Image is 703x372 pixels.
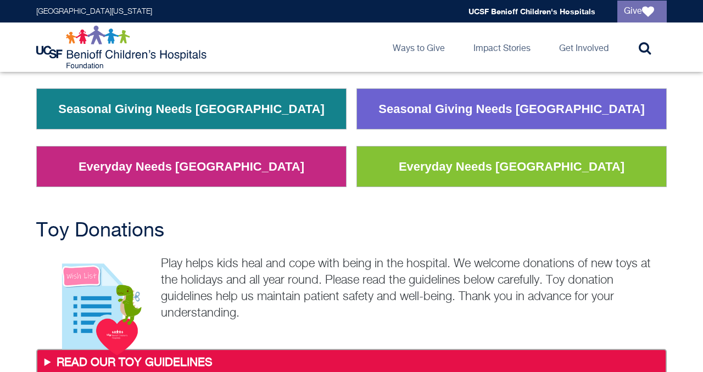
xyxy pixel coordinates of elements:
[468,7,595,16] a: UCSF Benioff Children's Hospitals
[50,95,333,123] a: Seasonal Giving Needs [GEOGRAPHIC_DATA]
[36,8,152,15] a: [GEOGRAPHIC_DATA][US_STATE]
[36,252,155,357] img: View our wish lists
[36,220,667,242] h2: Toy Donations
[36,256,667,322] p: Play helps kids heal and cope with being in the hospital. We welcome donations of new toys at the...
[390,153,633,181] a: Everyday Needs [GEOGRAPHIC_DATA]
[70,153,313,181] a: Everyday Needs [GEOGRAPHIC_DATA]
[465,22,539,72] a: Impact Stories
[384,22,454,72] a: Ways to Give
[617,1,667,22] a: Give
[550,22,617,72] a: Get Involved
[370,95,653,123] a: Seasonal Giving Needs [GEOGRAPHIC_DATA]
[36,25,209,69] img: Logo for UCSF Benioff Children's Hospitals Foundation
